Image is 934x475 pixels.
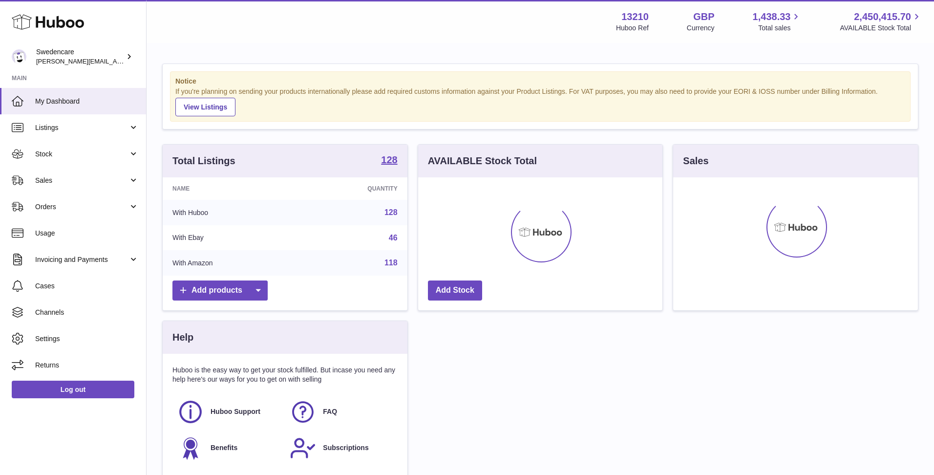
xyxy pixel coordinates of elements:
span: FAQ [323,407,337,416]
a: 118 [384,259,398,267]
strong: 128 [381,155,397,165]
a: FAQ [290,399,392,425]
td: With Ebay [163,225,297,251]
h3: Sales [683,154,708,168]
div: Huboo Ref [616,23,649,33]
span: Cases [35,281,139,291]
span: Channels [35,308,139,317]
span: [PERSON_NAME][EMAIL_ADDRESS][PERSON_NAME][DOMAIN_NAME] [36,57,248,65]
span: Huboo Support [211,407,260,416]
span: Benefits [211,443,237,453]
span: Orders [35,202,128,212]
span: Invoicing and Payments [35,255,128,264]
a: Log out [12,381,134,398]
div: Currency [687,23,715,33]
span: Sales [35,176,128,185]
a: 128 [381,155,397,167]
span: AVAILABLE Stock Total [840,23,922,33]
a: Huboo Support [177,399,280,425]
a: View Listings [175,98,235,116]
th: Quantity [297,177,407,200]
td: With Amazon [163,250,297,276]
a: Subscriptions [290,435,392,461]
span: 1,438.33 [753,10,791,23]
span: Settings [35,334,139,344]
h3: Total Listings [172,154,235,168]
strong: 13210 [621,10,649,23]
div: Swedencare [36,47,124,66]
a: Add Stock [428,281,482,301]
a: 128 [384,208,398,216]
span: 2,450,415.70 [854,10,911,23]
p: Huboo is the easy way to get your stock fulfilled. But incase you need any help here's our ways f... [172,366,398,384]
div: If you're planning on sending your products internationally please add required customs informati... [175,87,905,116]
strong: GBP [693,10,714,23]
span: My Dashboard [35,97,139,106]
th: Name [163,177,297,200]
span: Returns [35,361,139,370]
span: Subscriptions [323,443,368,453]
h3: Help [172,331,193,344]
span: Usage [35,229,139,238]
h3: AVAILABLE Stock Total [428,154,537,168]
a: 46 [389,234,398,242]
span: Total sales [758,23,802,33]
span: Stock [35,150,128,159]
a: 1,438.33 Total sales [753,10,802,33]
strong: Notice [175,77,905,86]
td: With Huboo [163,200,297,225]
img: daniel.corbridge@swedencare.co.uk [12,49,26,64]
span: Listings [35,123,128,132]
a: Benefits [177,435,280,461]
a: 2,450,415.70 AVAILABLE Stock Total [840,10,922,33]
a: Add products [172,281,268,301]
